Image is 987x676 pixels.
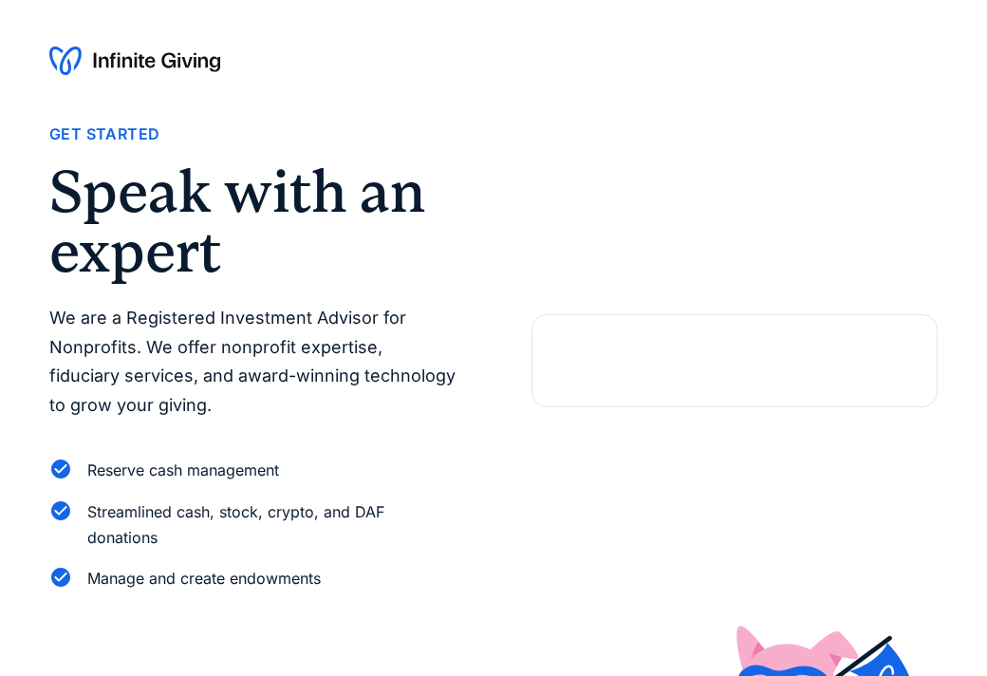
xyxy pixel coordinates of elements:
[87,499,456,551] div: Streamlined cash, stock, crypto, and DAF donations
[49,304,456,420] p: We are a Registered Investment Advisor for Nonprofits. We offer nonprofit expertise, fiduciary se...
[87,566,321,591] div: Manage and create endowments
[87,458,279,483] div: Reserve cash management
[49,122,159,147] div: Get Started
[49,162,456,281] h2: Speak with an expert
